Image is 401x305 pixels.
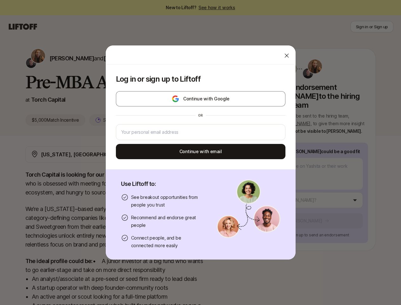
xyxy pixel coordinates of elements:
div: or [196,113,206,118]
img: google-logo [171,95,179,103]
p: Connect people, and be connected more easily [131,234,202,249]
p: Log in or sign up to Liftoff [116,75,285,84]
p: Recommend and endorse great people [131,214,202,229]
button: Continue with Google [116,91,285,106]
button: Continue with email [116,144,285,159]
p: See breakout opportunities from people you trust [131,193,202,209]
img: signup-banner [217,180,280,238]
input: Your personal email address [121,128,280,136]
p: Use Liftoff to: [121,180,202,188]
